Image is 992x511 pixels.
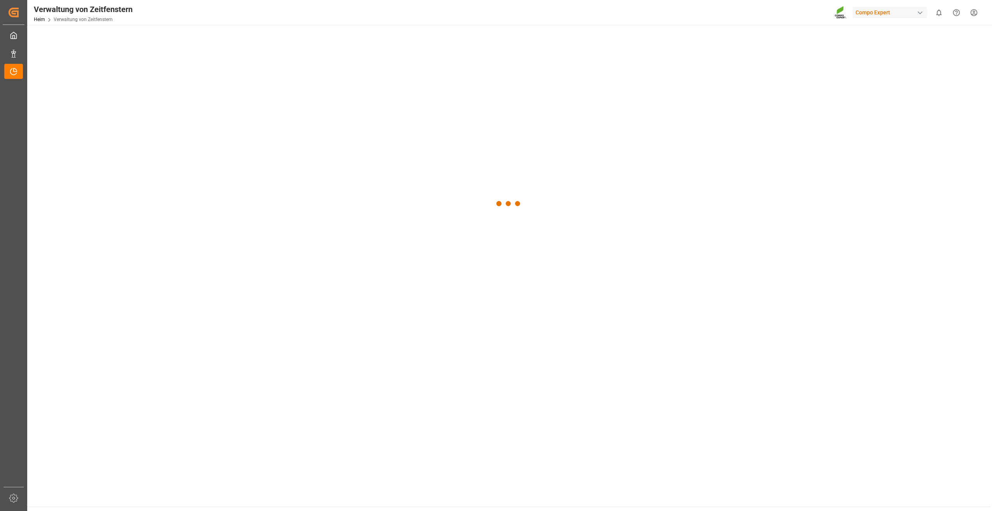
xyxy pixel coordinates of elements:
a: Heim [34,17,45,22]
button: Compo Expert [852,5,930,20]
img: Screenshot%202023-09-29%20at%2010.02.21.png_1712312052.png [835,6,847,19]
font: Compo Expert [856,9,890,17]
div: Verwaltung von Zeitfenstern [34,3,133,15]
button: 0 neue Benachrichtigungen anzeigen [930,4,948,21]
button: Hilfe-Center [948,4,965,21]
